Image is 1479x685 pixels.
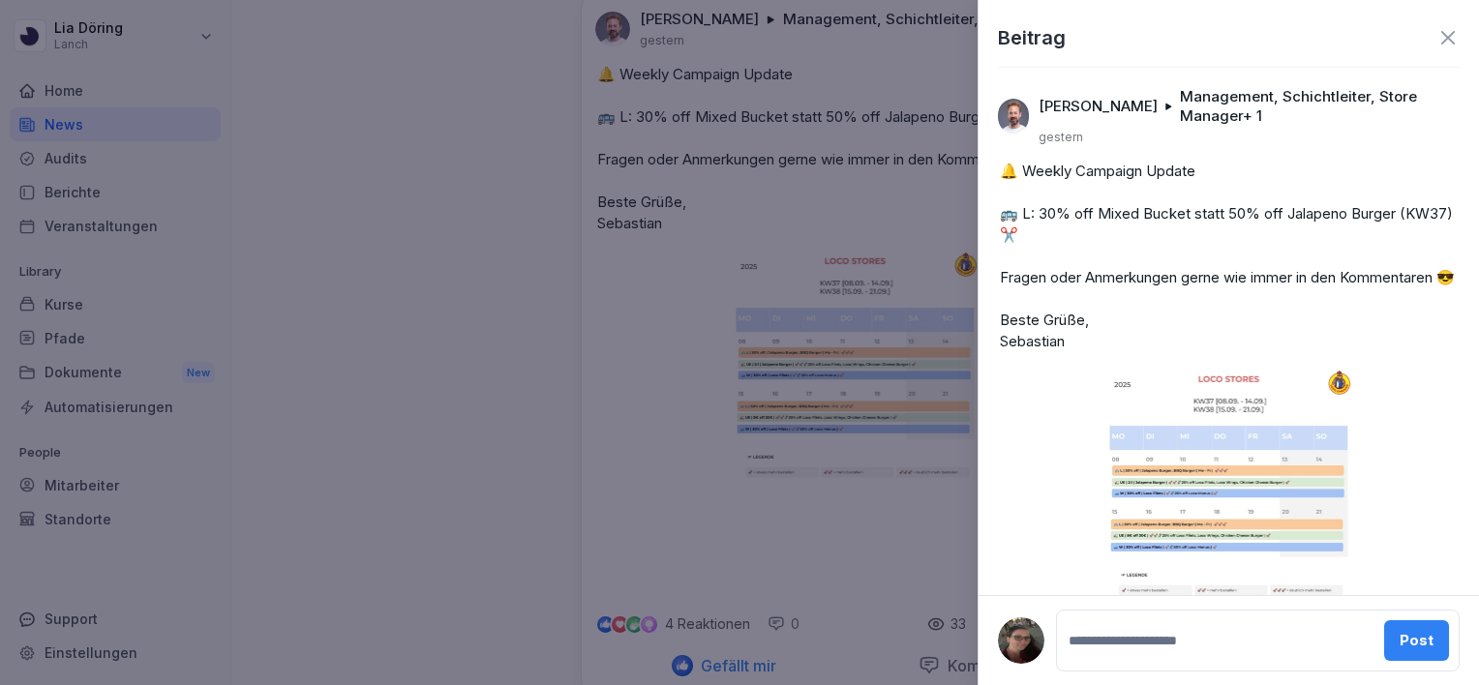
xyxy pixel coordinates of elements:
[1400,630,1434,651] div: Post
[1039,130,1083,145] p: gestern
[1039,97,1158,116] p: [PERSON_NAME]
[998,99,1029,134] img: wv35qonp8m9yt1hbnlx3lxeb.png
[1384,620,1449,661] button: Post
[1000,161,1458,352] p: 🔔 Weekly Campaign Update 🚌 L: 30% off Mixed Bucket statt 50% off Jalapeno Burger (KW37) ✂️ Fragen...
[998,23,1066,52] p: Beitrag
[1180,87,1450,126] p: Management, Schichtleiter, Store Manager + 1
[998,617,1044,664] img: vsdb780yjq3c8z0fgsc1orml.png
